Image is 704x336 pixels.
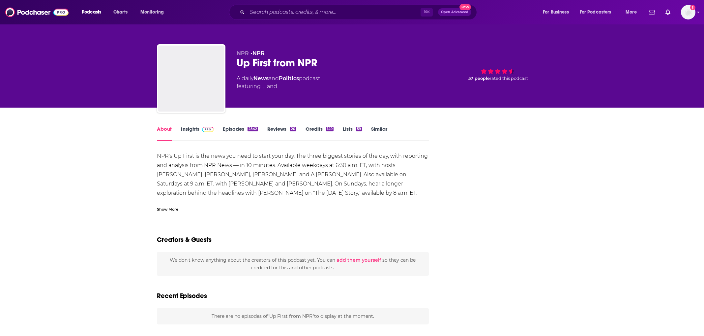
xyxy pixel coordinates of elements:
span: Logged in as ehladik [681,5,695,19]
button: Open AdvancedNew [438,8,471,16]
span: Open Advanced [441,11,468,14]
div: 2842 [248,127,258,131]
a: News [253,75,269,82]
a: Similar [371,126,387,141]
a: NPR [252,50,265,56]
h2: Recent Episodes [157,292,207,300]
span: New [459,4,471,10]
span: Podcasts [82,8,101,17]
button: Show profile menu [681,5,695,19]
span: featuring [237,83,320,90]
svg: Add a profile image [690,5,695,10]
span: There are no episodes of "Up First from NPR" to display at the moment. [212,313,374,319]
h2: Creators & Guests [157,236,212,244]
span: More [626,8,637,17]
span: We don't know anything about the creators of this podcast yet . You can so they can be credited f... [170,257,416,270]
a: About [157,126,172,141]
a: InsightsPodchaser Pro [181,126,214,141]
span: , [263,83,264,90]
button: open menu [136,7,172,17]
div: 20 [290,127,296,131]
span: NPR [237,50,249,56]
span: • [250,50,265,56]
button: add them yourself [337,257,381,263]
span: and [269,75,279,82]
a: Episodes2842 [223,126,258,141]
div: 57 peoplerated this podcast [448,50,547,91]
div: A daily podcast [237,75,320,90]
span: and [267,83,277,90]
button: open menu [621,7,645,17]
div: NPR's Up First is the news you need to start your day. The three biggest stories of the day, with... [157,151,429,235]
img: Podchaser - Follow, Share and Rate Podcasts [5,6,69,18]
div: 59 [356,127,362,131]
button: open menu [575,7,621,17]
span: Charts [113,8,128,17]
button: open menu [77,7,110,17]
div: Search podcasts, credits, & more... [235,5,483,20]
button: open menu [538,7,577,17]
a: Reviews20 [267,126,296,141]
a: Show notifications dropdown [663,7,673,18]
span: rated this podcast [490,76,528,81]
a: Show notifications dropdown [646,7,658,18]
span: For Business [543,8,569,17]
span: 57 people [468,76,490,81]
div: 149 [326,127,334,131]
a: Charts [109,7,132,17]
input: Search podcasts, credits, & more... [247,7,421,17]
a: Lists59 [343,126,362,141]
a: Politics [279,75,299,82]
img: Podchaser Pro [202,127,214,132]
img: User Profile [681,5,695,19]
span: For Podcasters [580,8,611,17]
span: ⌘ K [421,8,433,17]
a: Credits149 [306,126,334,141]
span: Monitoring [140,8,164,17]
